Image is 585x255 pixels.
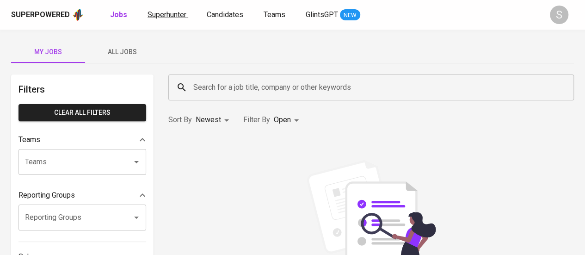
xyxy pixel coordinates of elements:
span: My Jobs [17,46,80,58]
p: Filter By [243,114,270,125]
p: Sort By [168,114,192,125]
span: All Jobs [91,46,154,58]
button: Open [130,211,143,224]
a: Teams [264,9,287,21]
a: GlintsGPT NEW [306,9,360,21]
button: Open [130,155,143,168]
p: Newest [196,114,221,125]
button: Clear All filters [18,104,146,121]
p: Reporting Groups [18,190,75,201]
a: Candidates [207,9,245,21]
span: Superhunter [148,10,186,19]
span: Clear All filters [26,107,139,118]
div: Open [274,112,302,129]
span: NEW [340,11,360,20]
div: Superpowered [11,10,70,20]
span: Candidates [207,10,243,19]
img: app logo [72,8,84,22]
span: Open [274,115,291,124]
a: Jobs [110,9,129,21]
span: Teams [264,10,285,19]
span: GlintsGPT [306,10,338,19]
a: Superpoweredapp logo [11,8,84,22]
a: Superhunter [148,9,188,21]
p: Teams [18,134,40,145]
div: S [550,6,568,24]
div: Newest [196,112,232,129]
b: Jobs [110,10,127,19]
h6: Filters [18,82,146,97]
div: Reporting Groups [18,186,146,205]
div: Teams [18,131,146,149]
